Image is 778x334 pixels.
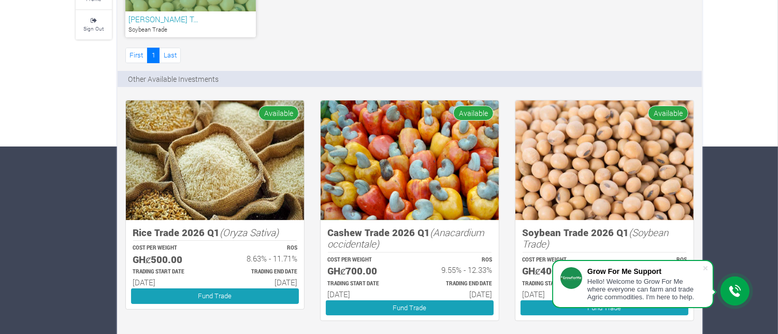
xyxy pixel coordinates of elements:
p: Estimated Trading Start Date [133,268,206,276]
p: Soybean Trade [128,25,253,34]
img: growforme image [515,100,694,220]
p: ROS [419,256,492,264]
div: Grow For Me Support [587,267,702,275]
nav: Page Navigation [125,48,181,63]
h5: GHȼ700.00 [327,265,400,277]
h5: Rice Trade 2026 Q1 [133,227,297,239]
a: Fund Trade [326,300,494,315]
h6: [DATE] [327,289,400,299]
a: 1 [147,48,160,63]
p: ROS [224,244,297,252]
span: Available [648,106,688,121]
img: growforme image [126,100,304,220]
div: Hello! Welcome to Grow For Me where everyone can farm and trade Agric commodities. I'm here to help. [587,278,702,301]
h6: [DATE] [224,278,297,287]
i: (Oryza Sativa) [220,226,279,239]
h6: [PERSON_NAME] T… [128,14,253,24]
img: growforme image [321,100,499,220]
h6: [DATE] [522,289,595,299]
p: COST PER WEIGHT [327,256,400,264]
span: Available [453,106,494,121]
a: Sign Out [76,10,112,39]
p: Estimated Trading End Date [419,280,492,288]
h6: [DATE] [419,289,492,299]
a: Fund Trade [131,288,299,303]
h5: GHȼ400.00 [522,265,595,277]
a: First [125,48,148,63]
h6: 8.63% - 11.71% [224,254,297,263]
h5: Cashew Trade 2026 Q1 [327,227,492,250]
h6: [DATE] [133,278,206,287]
span: Available [258,106,299,121]
h5: Soybean Trade 2026 Q1 [522,227,687,250]
p: Estimated Trading End Date [224,268,297,276]
p: Estimated Trading Start Date [522,280,595,288]
h5: GHȼ500.00 [133,254,206,266]
p: COST PER WEIGHT [522,256,595,264]
p: COST PER WEIGHT [133,244,206,252]
a: Fund Trade [521,300,688,315]
p: ROS [614,256,687,264]
a: Last [159,48,181,63]
h6: 9.55% - 12.33% [419,265,492,274]
small: Sign Out [84,25,104,32]
i: (Anacardium occidentale) [327,226,484,251]
p: Estimated Trading Start Date [327,280,400,288]
p: Other Available Investments [128,74,219,84]
i: (Soybean Trade) [522,226,668,251]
